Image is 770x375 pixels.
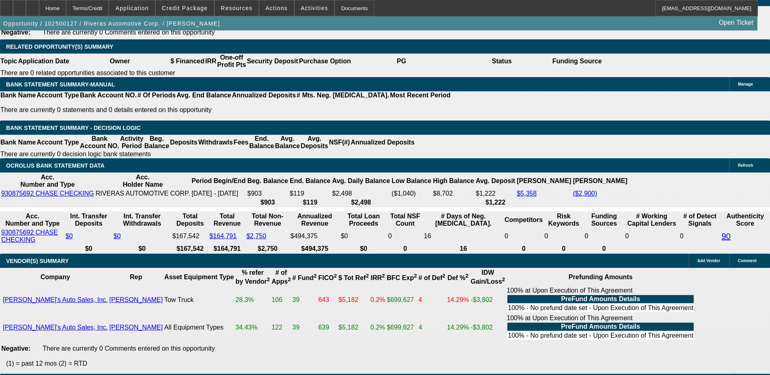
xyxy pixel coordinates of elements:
button: Activities [295,0,334,16]
a: $2,750 [246,233,266,239]
th: Period Begin/End [191,173,246,189]
td: 643 [318,287,337,313]
th: Owner [70,54,170,69]
td: All Equipment Types [164,314,234,341]
th: # of Detect Signals [679,212,720,228]
a: $5,358 [517,190,537,197]
td: RIVERAS AUTOMOTIVE CORP. [95,190,190,198]
th: Low Balance [391,173,432,189]
td: Tow Truck [164,287,234,313]
th: Annualized Deposits [350,135,415,150]
th: Sum of the Total NSF Count and Total Overdraft Fee Count from Ocrolus [388,212,423,228]
th: Int. Transfer Deposits [65,212,112,228]
th: $2,750 [246,245,289,253]
th: Activity Period [120,135,144,150]
th: Account Type [36,91,80,99]
a: ($2,900) [573,190,597,197]
td: 4 [418,287,446,313]
a: [PERSON_NAME]'s Auto Sales, Inc. [3,296,108,303]
b: Negative: [1,345,30,352]
sup: 2 [366,273,369,279]
td: 0 [679,228,720,244]
th: Avg. Deposits [300,135,329,150]
td: $699,627 [386,314,417,341]
th: Avg. End Balance [176,91,232,99]
td: -$3,802 [470,314,505,341]
th: Fees [233,135,249,150]
th: Annualized Deposits [231,91,296,99]
button: Resources [215,0,259,16]
span: Actions [265,5,288,11]
span: Application [115,5,149,11]
th: $167,542 [172,245,208,253]
th: # Days of Neg. [MEDICAL_DATA]. [423,212,503,228]
span: RELATED OPPORTUNITY(S) SUMMARY [6,43,113,50]
td: $0 [340,228,387,244]
th: $ Financed [170,54,205,69]
button: Credit Package [156,0,214,16]
th: Security Deposit [246,54,298,69]
th: Funding Source [552,54,602,69]
td: 39 [292,314,317,341]
button: Actions [259,0,294,16]
span: OCROLUS BANK STATEMENT DATA [6,162,104,169]
b: Rep [130,274,142,280]
th: Status [452,54,552,69]
th: High Balance [433,173,475,189]
td: 0 [504,228,543,244]
b: FICO [318,274,337,281]
span: Resources [221,5,252,11]
span: Credit Package [162,5,208,11]
b: BFC Exp [387,274,417,281]
th: Withdrawls [198,135,233,150]
sup: 2 [267,276,270,282]
th: $0 [340,245,387,253]
th: $1,222 [475,198,515,207]
td: $2,498 [332,190,390,198]
th: Avg. Balance [274,135,300,150]
sup: 2 [382,273,385,279]
th: [PERSON_NAME] [572,173,628,189]
th: 0 [584,245,624,253]
th: Annualized Revenue [290,212,340,228]
th: Purchase Option [298,54,351,69]
td: $167,542 [172,228,208,244]
button: Application [109,0,155,16]
td: $5,182 [338,314,369,341]
td: 639 [318,314,337,341]
th: Int. Transfer Withdrawals [113,212,171,228]
a: [PERSON_NAME] [109,324,163,331]
td: 0.2% [370,287,386,313]
div: $494,375 [291,233,339,240]
th: $119 [289,198,331,207]
sup: 2 [314,273,317,279]
th: $0 [113,245,171,253]
span: Comment [738,259,757,263]
td: 0 [388,228,423,244]
sup: 2 [288,276,291,282]
b: % refer by Vendor [235,269,270,285]
span: 0 [625,233,629,239]
th: $0 [65,245,112,253]
td: 122 [271,314,291,341]
td: $119 [289,190,331,198]
th: Avg. Deposit [475,173,515,189]
span: Refresh [738,163,753,168]
td: 100% - No prefund date set - Upon Execution of This Agreement [507,332,694,340]
td: 0.2% [370,314,386,341]
th: Total Loan Proceeds [340,212,387,228]
th: Beg. Balance [247,173,288,189]
sup: 2 [334,273,336,279]
b: # of Def [418,274,445,281]
td: 14.29% [446,287,469,313]
th: # Mts. Neg. [MEDICAL_DATA]. [296,91,390,99]
th: 0 [504,245,543,253]
td: 100% - No prefund date set - Upon Execution of This Agreement [507,304,694,312]
th: Authenticity Score [721,212,769,228]
th: Account Type [36,135,80,150]
th: Acc. Number and Type [1,212,64,228]
a: [PERSON_NAME]'s Auto Sales, Inc. [3,324,108,331]
b: Def % [447,274,468,281]
b: PreFund Amounts Details [561,323,640,330]
td: -$3,802 [470,287,505,313]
